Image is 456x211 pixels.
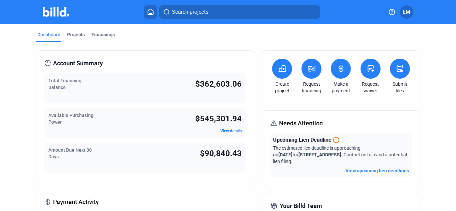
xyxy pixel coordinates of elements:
[279,119,323,128] span: Needs Attention
[172,8,208,16] span: Search projects
[346,167,409,174] button: View upcoming lien deadlines
[91,31,115,38] div: Financings
[67,31,85,38] div: Projects
[278,152,292,157] span: [DATE]
[200,149,242,158] span: $90,840.43
[400,5,413,19] button: EM
[37,31,60,38] div: Dashboard
[270,81,294,94] a: Create project
[43,7,69,17] img: Billd Company Logo
[195,79,242,89] span: $362,603.06
[273,136,331,144] span: Upcoming Lien Deadline
[403,8,410,16] span: EM
[298,152,341,157] span: [STREET_ADDRESS]
[359,81,382,94] a: Request waiver
[53,59,103,68] span: Account Summary
[48,147,92,159] span: Amount Due Next 30 Days
[48,113,93,125] span: Available Purchasing Power
[273,145,407,164] span: The estimated lien deadline is approaching on for . Contact us to avoid a potential lien filing.
[48,78,81,90] span: Total Financing Balance
[388,81,412,94] a: Submit files
[300,81,323,94] a: Request financing
[280,201,322,211] span: Your Billd Team
[53,197,99,207] span: Payment Activity
[159,5,320,19] button: Search projects
[329,81,353,94] a: Make a payment
[195,114,242,123] span: $545,301.94
[220,129,242,133] a: View details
